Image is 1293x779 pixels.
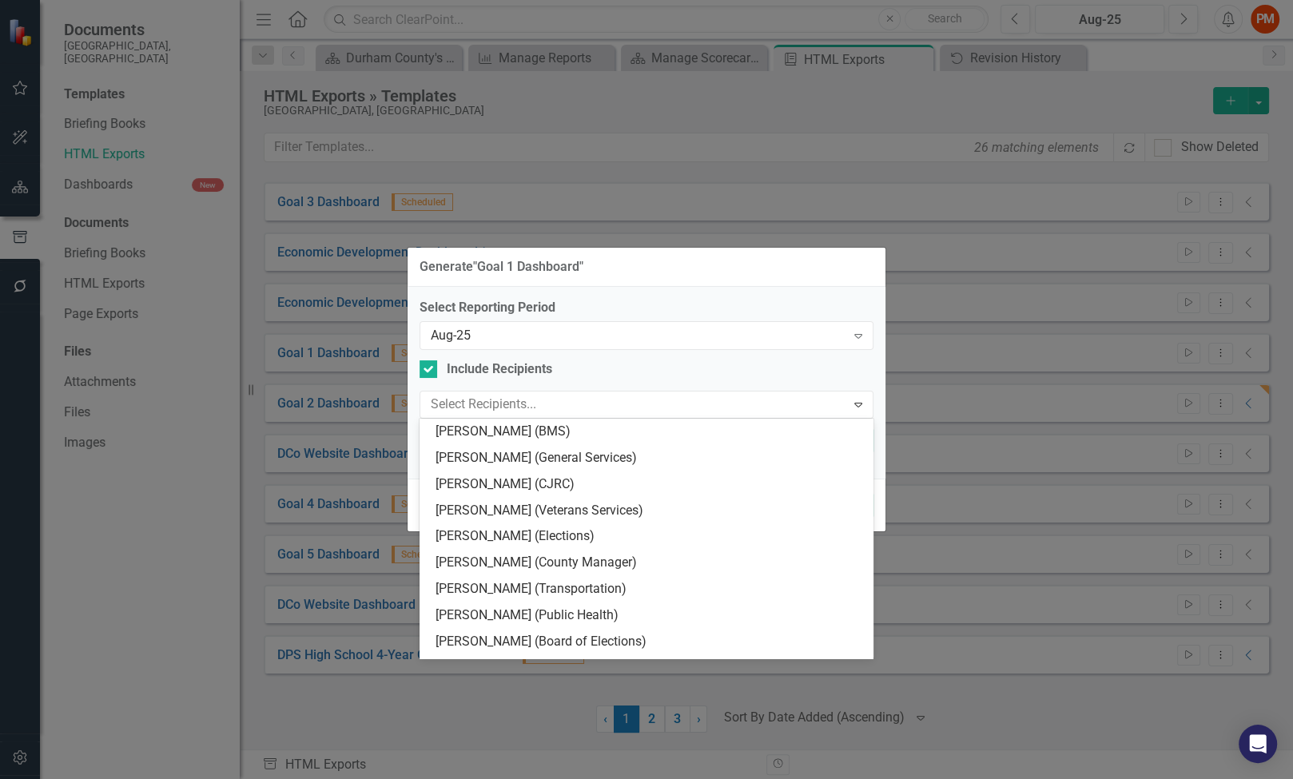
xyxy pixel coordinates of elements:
[431,326,845,344] div: Aug-25
[436,554,865,572] div: [PERSON_NAME] (County Manager)
[420,260,583,274] div: Generate " Goal 1 Dashboard "
[436,580,865,598] div: [PERSON_NAME] (Transportation)
[436,527,865,546] div: [PERSON_NAME] (Elections)
[436,606,865,625] div: [PERSON_NAME] (Public Health)
[420,299,873,317] label: Select Reporting Period
[436,423,865,441] div: [PERSON_NAME] (BMS)
[436,449,865,467] div: [PERSON_NAME] (General Services)
[447,360,552,379] div: Include Recipients
[436,502,865,520] div: [PERSON_NAME] (Veterans Services)
[1239,725,1277,763] div: Open Intercom Messenger
[436,633,865,651] div: [PERSON_NAME] (Board of Elections)
[436,475,865,494] div: [PERSON_NAME] (CJRC)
